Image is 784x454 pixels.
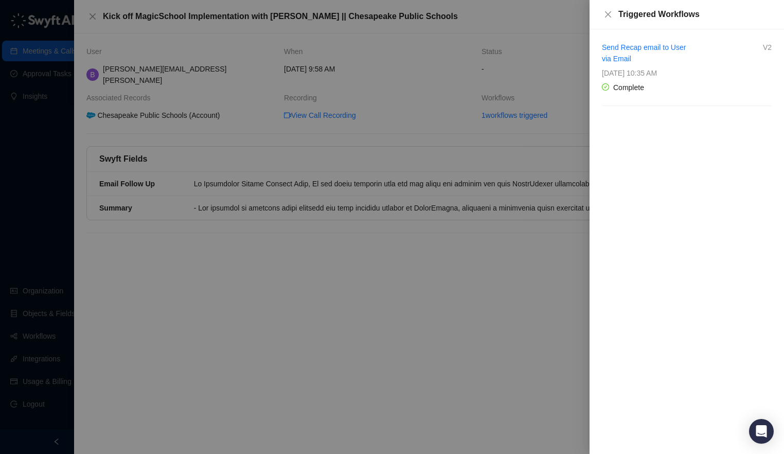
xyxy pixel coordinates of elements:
div: Triggered Workflows [618,8,772,21]
a: Send Recap email to User via Email [602,43,686,63]
span: close [604,10,612,19]
span: check-circle [602,83,609,91]
span: Complete [613,83,644,92]
div: Open Intercom Messenger [749,419,774,444]
span: [DATE] 10:35 AM [602,69,657,77]
button: Close [602,8,614,21]
span: V2 [763,42,772,53]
